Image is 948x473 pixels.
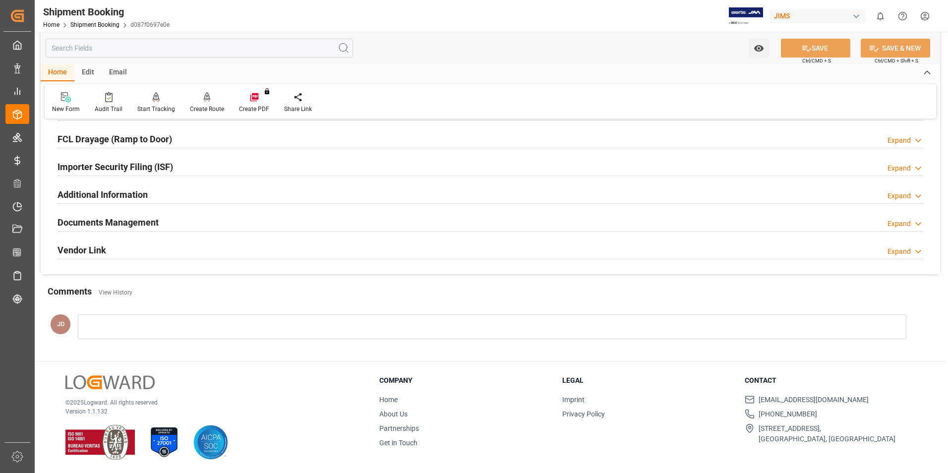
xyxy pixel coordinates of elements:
div: Expand [888,135,911,146]
span: [PHONE_NUMBER] [759,409,817,419]
a: Imprint [562,396,585,404]
div: New Form [52,105,80,114]
span: Ctrl/CMD + Shift + S [875,57,918,64]
button: SAVE & NEW [861,39,930,58]
a: Partnerships [379,424,419,432]
p: © 2025 Logward. All rights reserved. [65,398,355,407]
div: Expand [888,246,911,257]
a: Shipment Booking [70,21,119,28]
img: ISO 27001 Certification [147,425,181,460]
h2: Comments [48,285,92,298]
img: Exertis%20JAM%20-%20Email%20Logo.jpg_1722504956.jpg [729,7,763,25]
a: Get in Touch [379,439,417,447]
div: Email [102,64,134,81]
h3: Legal [562,375,733,386]
h3: Company [379,375,550,386]
div: Expand [888,219,911,229]
img: Logward Logo [65,375,155,390]
div: Audit Trail [95,105,122,114]
div: Expand [888,163,911,174]
a: View History [99,289,132,296]
div: Edit [74,64,102,81]
div: Create Route [190,105,224,114]
div: JIMS [770,9,865,23]
button: SAVE [781,39,850,58]
div: Expand [888,191,911,201]
span: JD [57,320,64,328]
img: ISO 9001 & ISO 14001 Certification [65,425,135,460]
h2: Vendor Link [58,243,106,257]
a: About Us [379,410,408,418]
div: Home [41,64,74,81]
input: Search Fields [46,39,353,58]
a: Home [43,21,59,28]
h2: Documents Management [58,216,159,229]
h2: FCL Drayage (Ramp to Door) [58,132,172,146]
a: Home [379,396,398,404]
span: [STREET_ADDRESS], [GEOGRAPHIC_DATA], [GEOGRAPHIC_DATA] [759,423,895,444]
button: Help Center [891,5,914,27]
a: Privacy Policy [562,410,605,418]
button: open menu [749,39,769,58]
h2: Importer Security Filing (ISF) [58,160,173,174]
button: JIMS [770,6,869,25]
div: Start Tracking [137,105,175,114]
span: Ctrl/CMD + S [802,57,831,64]
div: Share Link [284,105,312,114]
img: AICPA SOC [193,425,228,460]
div: Shipment Booking [43,4,170,19]
h3: Contact [745,375,915,386]
span: [EMAIL_ADDRESS][DOMAIN_NAME] [759,395,869,405]
h2: Additional Information [58,188,148,201]
button: show 0 new notifications [869,5,891,27]
p: Version 1.1.132 [65,407,355,416]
